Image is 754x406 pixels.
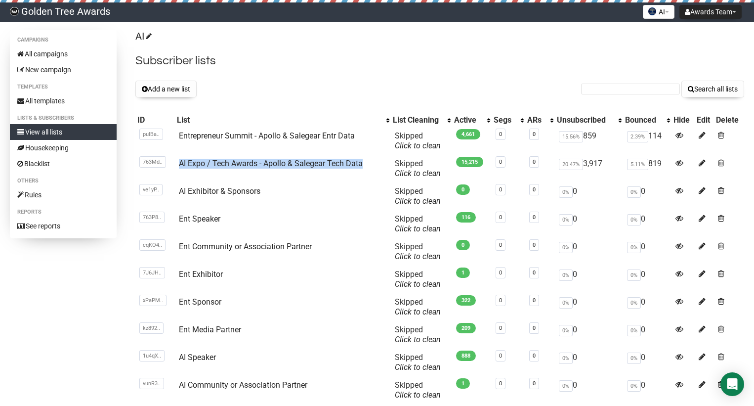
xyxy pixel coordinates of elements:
img: favicons [648,7,656,15]
td: 859 [555,127,624,155]
span: 0% [627,214,641,226]
button: Search all lists [681,81,744,97]
a: 0 [533,159,536,165]
div: List Cleaning [393,115,442,125]
a: 0 [533,325,536,331]
span: 0% [559,186,573,198]
a: 0 [499,242,502,248]
div: List [177,115,381,125]
span: 0% [559,297,573,309]
span: Skipped [395,186,441,206]
a: 0 [499,131,502,137]
td: 0 [623,321,671,349]
button: AI [643,5,674,19]
a: New campaign [10,62,117,78]
th: Unsubscribed: No sort applied, activate to apply an ascending sort [555,113,624,127]
div: Bounced [625,115,662,125]
td: 0 [555,376,624,404]
a: Entrepreneur Summit - Apollo & Salegear Entr Data [179,131,355,140]
a: 0 [533,270,536,276]
a: 0 [499,380,502,387]
span: 0% [627,380,641,392]
th: Delete: No sort applied, sorting is disabled [714,113,744,127]
a: 0 [533,353,536,359]
span: 0% [627,242,641,253]
a: 0 [533,131,536,137]
li: Campaigns [10,34,117,46]
a: Click to clean [395,307,441,316]
th: List Cleaning: No sort applied, activate to apply an ascending sort [391,113,452,127]
td: 114 [623,127,671,155]
span: Skipped [395,325,441,344]
div: Edit [697,115,712,125]
li: Reports [10,206,117,218]
a: AI Exhibitor & Sponsors [179,186,260,196]
a: Click to clean [395,279,441,289]
span: 0% [627,297,641,309]
span: 15,215 [456,157,483,167]
a: 0 [533,297,536,304]
span: Skipped [395,353,441,372]
span: 1 [456,378,470,389]
a: AI Community or Association Partner [179,380,307,390]
button: Add a new list [135,81,197,97]
a: Ent Exhibitor [179,270,223,279]
td: 0 [555,238,624,266]
td: 0 [623,238,671,266]
a: Click to clean [395,169,441,178]
a: AI [135,30,150,42]
span: xPaPM.. [139,295,167,306]
span: 0% [559,325,573,336]
span: 0 [456,240,470,250]
td: 0 [623,182,671,210]
a: Blacklist [10,156,117,172]
span: 763Md.. [139,156,166,168]
a: Click to clean [395,252,441,261]
a: Click to clean [395,362,441,372]
th: ID: No sort applied, sorting is disabled [135,113,175,127]
span: 7J6JH.. [139,267,165,278]
span: 0 [456,184,470,195]
span: 0% [559,242,573,253]
td: 0 [623,266,671,293]
span: 0% [627,270,641,281]
span: kz892.. [139,322,164,334]
a: 0 [499,297,502,304]
a: All campaigns [10,46,117,62]
td: 0 [623,349,671,376]
span: 15.56% [559,131,583,142]
a: 0 [499,270,502,276]
span: 0% [559,214,573,226]
td: 0 [555,210,624,238]
a: All templates [10,93,117,109]
a: Ent Media Partner [179,325,241,334]
span: 1u4qX.. [139,350,165,361]
a: 0 [533,214,536,221]
span: 4,661 [456,129,480,139]
div: ID [137,115,173,125]
li: Templates [10,81,117,93]
a: View all lists [10,124,117,140]
a: Click to clean [395,335,441,344]
span: 0% [627,325,641,336]
a: 0 [499,186,502,193]
span: 0% [627,186,641,198]
span: 888 [456,351,476,361]
div: Open Intercom Messenger [720,372,744,396]
a: 0 [533,242,536,248]
img: f8b559bad824ed76f7defaffbc1b54fa [10,7,19,16]
span: 5.11% [627,159,648,170]
a: Housekeeping [10,140,117,156]
span: Skipped [395,270,441,289]
h2: Subscriber lists [135,52,744,70]
td: 0 [555,293,624,321]
a: Click to clean [395,141,441,150]
a: 0 [499,159,502,165]
span: vunR3.. [139,378,164,389]
td: 0 [623,293,671,321]
span: Skipped [395,131,441,150]
span: 0% [627,353,641,364]
a: Ent Sponsor [179,297,221,307]
td: 3,917 [555,155,624,182]
span: 322 [456,295,476,306]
